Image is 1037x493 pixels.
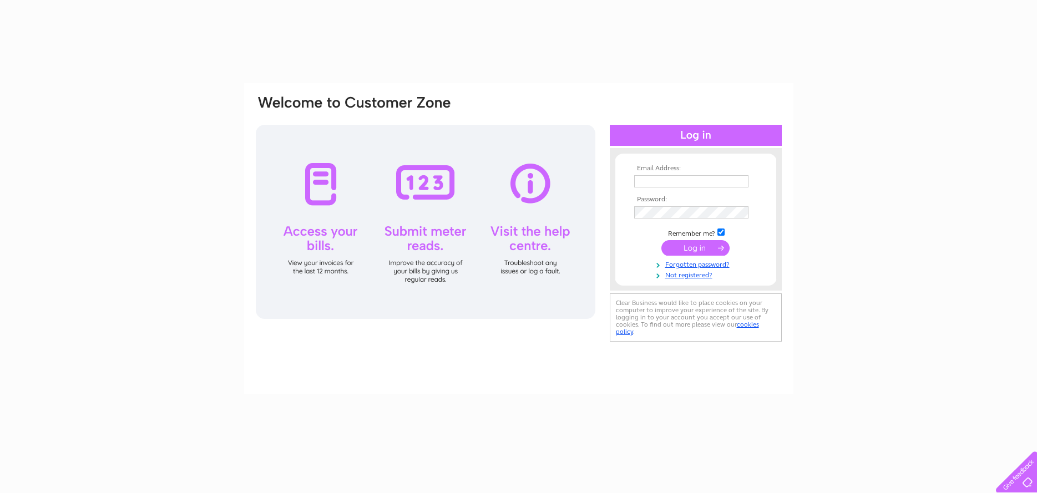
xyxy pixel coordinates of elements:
th: Email Address: [631,165,760,172]
a: cookies policy [616,321,759,336]
div: Clear Business would like to place cookies on your computer to improve your experience of the sit... [610,293,782,342]
input: Submit [661,240,730,256]
a: Not registered? [634,269,760,279]
a: Forgotten password? [634,258,760,269]
th: Password: [631,196,760,204]
td: Remember me? [631,227,760,238]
